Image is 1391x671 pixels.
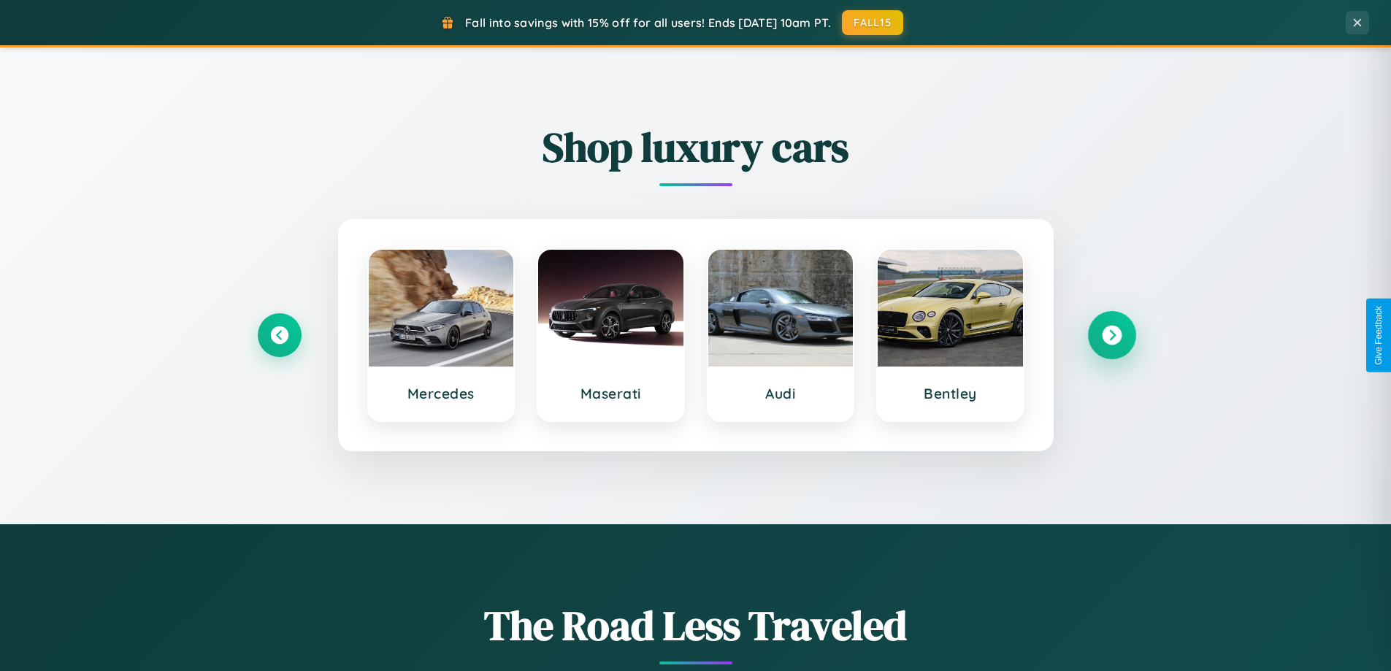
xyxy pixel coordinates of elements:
[553,385,669,402] h3: Maserati
[258,597,1134,653] h1: The Road Less Traveled
[258,119,1134,175] h2: Shop luxury cars
[465,15,831,30] span: Fall into savings with 15% off for all users! Ends [DATE] 10am PT.
[383,385,499,402] h3: Mercedes
[842,10,903,35] button: FALL15
[723,385,839,402] h3: Audi
[892,385,1008,402] h3: Bentley
[1373,306,1384,365] div: Give Feedback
